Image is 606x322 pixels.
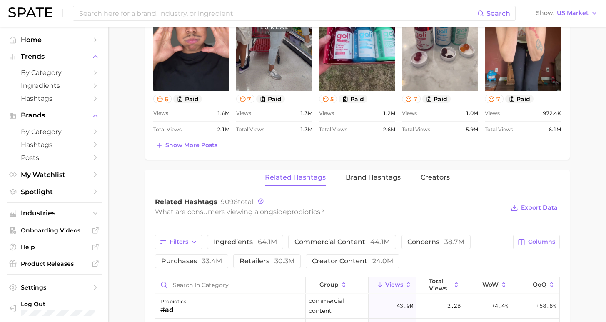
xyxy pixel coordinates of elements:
[21,300,95,308] span: Log Out
[300,108,312,118] span: 1.3m
[528,238,555,245] span: Columns
[485,125,513,135] span: Total Views
[557,11,589,15] span: US Market
[7,224,102,237] a: Onboarding Videos
[486,10,510,17] span: Search
[21,95,87,102] span: Hashtags
[155,235,202,249] button: Filters
[21,82,87,90] span: Ingredients
[513,235,559,249] button: Columns
[21,188,87,196] span: Spotlight
[549,125,561,135] span: 6.1m
[7,33,102,46] a: Home
[21,154,87,162] span: Posts
[21,112,87,119] span: Brands
[7,298,102,319] a: Log out. Currently logged in with e-mail alyssa@spate.nyc.
[7,50,102,63] button: Trends
[221,198,253,206] span: total
[7,281,102,294] a: Settings
[383,125,395,135] span: 2.6m
[369,277,416,293] button: Views
[7,138,102,151] a: Hashtags
[536,11,554,15] span: Show
[161,258,222,265] span: purchases
[170,238,188,245] span: Filters
[7,151,102,164] a: Posts
[153,125,182,135] span: Total Views
[7,185,102,198] a: Spotlight
[422,95,451,103] button: paid
[429,278,451,291] span: Total Views
[274,257,294,265] span: 30.3m
[21,284,87,291] span: Settings
[21,171,87,179] span: My Watchlist
[202,257,222,265] span: 33.4m
[306,277,369,293] button: group
[7,257,102,270] a: Product Releases
[78,6,477,20] input: Search here for a brand, industry, or ingredient
[160,297,186,307] div: probiotics
[155,294,559,319] button: probiotics#adcommercial content43.9m2.2b+4.4%+68.8%
[236,125,264,135] span: Total Views
[482,281,499,288] span: WoW
[7,109,102,122] button: Brands
[213,239,277,245] span: ingredients
[256,95,285,103] button: paid
[155,206,505,217] div: What are consumers viewing alongside ?
[485,95,504,103] button: 7
[536,301,556,311] span: +68.8%
[402,125,430,135] span: Total Views
[239,258,294,265] span: retailers
[265,174,326,181] span: Related Hashtags
[509,202,559,214] button: Export Data
[165,142,217,149] span: Show more posts
[21,141,87,149] span: Hashtags
[543,108,561,118] span: 972.4k
[173,95,202,103] button: paid
[21,260,87,267] span: Product Releases
[21,69,87,77] span: by Category
[153,95,172,103] button: 6
[153,140,219,151] button: Show more posts
[294,239,390,245] span: commercial content
[221,198,238,206] span: 9096
[397,301,413,311] span: 43.9m
[421,174,450,181] span: Creators
[258,238,277,246] span: 64.1m
[7,92,102,105] a: Hashtags
[287,208,320,216] span: probiotics
[7,207,102,220] button: Industries
[21,243,87,251] span: Help
[7,241,102,253] a: Help
[533,281,546,288] span: QoQ
[319,281,339,288] span: group
[372,257,393,265] span: 24.0m
[309,296,366,316] span: commercial content
[155,198,217,206] span: Related Hashtags
[466,108,478,118] span: 1.0m
[217,125,229,135] span: 2.1m
[521,204,558,211] span: Export Data
[319,95,337,103] button: 5
[7,66,102,79] a: by Category
[505,95,534,103] button: paid
[312,258,393,265] span: creator content
[534,8,600,19] button: ShowUS Market
[416,277,464,293] button: Total Views
[407,239,464,245] span: concerns
[491,301,508,311] span: +4.4%
[8,7,52,17] img: SPATE
[466,125,478,135] span: 5.9m
[236,108,251,118] span: Views
[7,168,102,181] a: My Watchlist
[21,53,87,60] span: Trends
[402,108,417,118] span: Views
[7,125,102,138] a: by Category
[444,238,464,246] span: 38.7m
[346,174,401,181] span: Brand Hashtags
[21,227,87,234] span: Onboarding Videos
[155,277,305,293] input: Search in category
[160,305,186,315] div: #ad
[153,108,168,118] span: Views
[319,108,334,118] span: Views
